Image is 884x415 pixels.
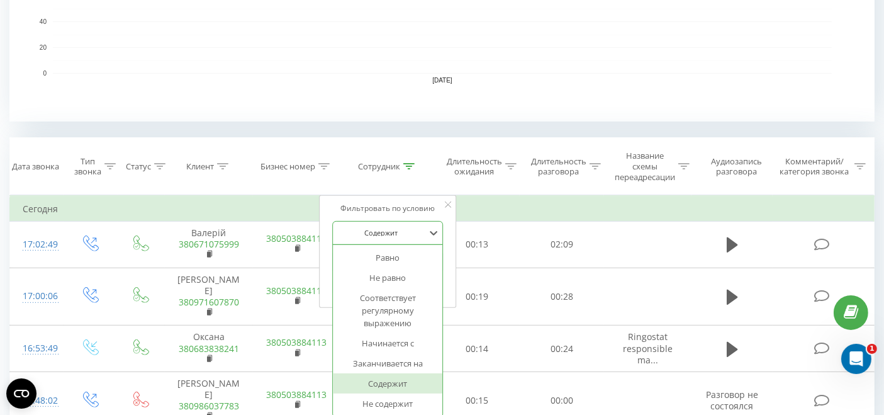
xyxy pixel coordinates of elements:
td: 00:13 [435,222,519,268]
div: 17:00:06 [23,284,51,309]
text: 40 [40,18,47,25]
a: 380503884113 [267,232,327,244]
div: Клиент [186,161,214,172]
iframe: Intercom live chat [841,344,871,374]
div: Длительность разговора [531,156,586,178]
td: 00:19 [435,268,519,326]
text: [DATE] [432,77,452,84]
a: 380971607870 [179,296,239,308]
div: Дата звонка [12,161,59,172]
td: 02:09 [520,222,604,268]
div: Аудиозапись разговора [703,156,769,178]
a: 380986037783 [179,400,239,412]
div: Статус [126,161,151,172]
div: Сотрудник [358,161,400,172]
div: Равно [333,247,443,268]
a: 380503884113 [267,285,327,297]
td: [PERSON_NAME] [165,268,252,326]
div: Длительность ожидания [447,156,502,178]
td: 00:14 [435,326,519,372]
span: Разговор не состоялся [706,389,758,412]
span: 1 [867,344,877,354]
td: 00:28 [520,268,604,326]
div: 17:02:49 [23,232,51,257]
div: Не равно [333,268,443,288]
div: Комментарий/категория звонка [778,156,851,178]
div: 16:48:02 [23,389,51,413]
text: 20 [40,44,47,51]
div: Соответствует регулярному выражению [333,288,443,333]
div: Содержит [333,373,443,394]
div: Не содержит [333,394,443,414]
div: Бизнес номер [260,161,315,172]
td: Оксана [165,326,252,372]
div: Тип звонка [74,156,101,178]
div: 16:53:49 [23,336,51,361]
div: Название схемы переадресации [615,151,675,183]
div: Фильтровать по условию [333,202,444,215]
a: 380503884113 [267,336,327,348]
a: 380503884113 [267,389,327,401]
button: Open CMP widget [6,378,36,409]
a: 380671075999 [179,238,239,250]
td: Валерій [165,222,252,268]
div: Заканчивается на [333,353,443,373]
text: 0 [43,70,47,77]
span: Ringostat responsible ma... [623,331,673,365]
a: 380683838241 [179,343,239,355]
div: Начинается с [333,333,443,353]
td: 00:24 [520,326,604,372]
td: Сегодня [10,196,875,222]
